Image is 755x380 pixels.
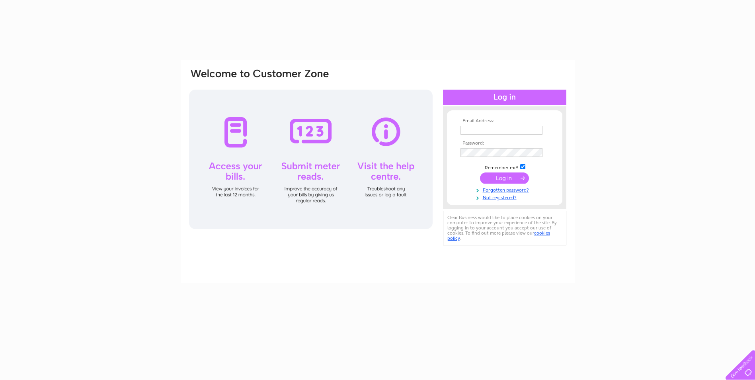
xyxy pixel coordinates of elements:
[458,163,551,171] td: Remember me?
[458,141,551,146] th: Password:
[480,172,529,184] input: Submit
[460,193,551,201] a: Not registered?
[460,186,551,193] a: Forgotten password?
[458,118,551,124] th: Email Address:
[443,211,566,245] div: Clear Business would like to place cookies on your computer to improve your experience of the sit...
[447,230,550,241] a: cookies policy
